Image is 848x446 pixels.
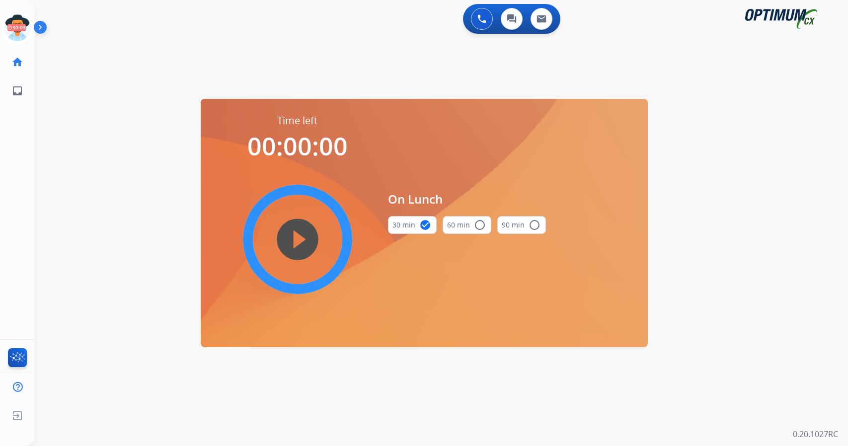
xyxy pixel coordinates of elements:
span: 00:00:00 [247,129,348,163]
span: On Lunch [388,190,546,208]
mat-icon: check_circle [419,219,431,231]
button: 60 min [443,216,491,234]
mat-icon: play_circle_filled [292,233,304,245]
span: Time left [277,114,317,128]
mat-icon: inbox [11,85,23,97]
button: 30 min [388,216,437,234]
mat-icon: home [11,56,23,68]
p: 0.20.1027RC [793,428,838,440]
mat-icon: radio_button_unchecked [529,219,540,231]
button: 90 min [497,216,546,234]
mat-icon: radio_button_unchecked [474,219,486,231]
